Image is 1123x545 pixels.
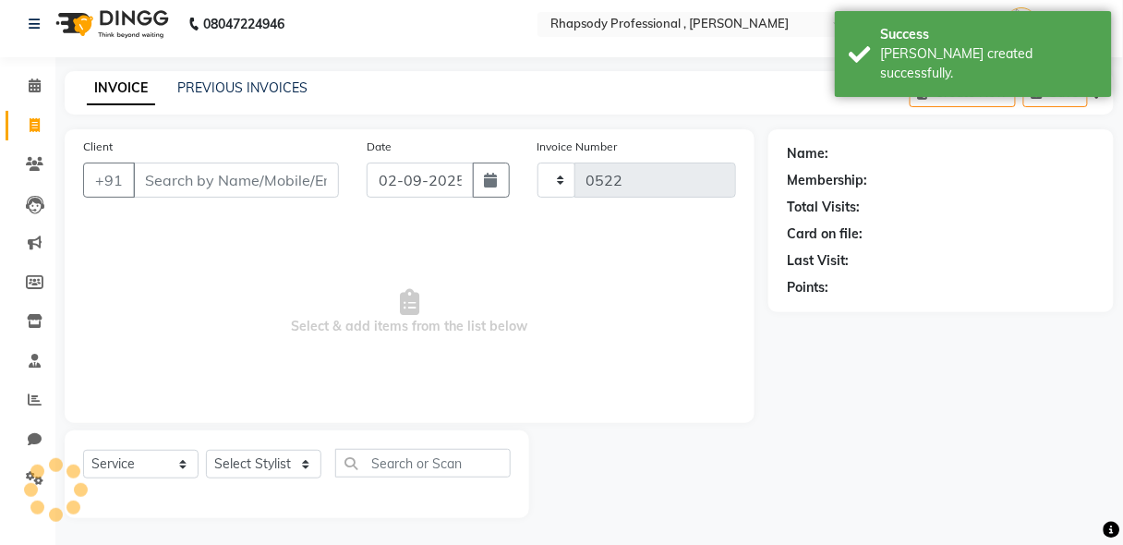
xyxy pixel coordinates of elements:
input: Search by Name/Mobile/Email/Code [133,163,339,198]
div: Points: [787,278,828,297]
label: Invoice Number [537,139,618,155]
div: Success [881,25,1098,44]
div: Membership: [787,171,867,190]
span: Select & add items from the list below [83,220,736,405]
div: Card on file: [787,224,863,244]
a: INVOICE [87,72,155,105]
img: Admin [1006,7,1038,40]
div: Name: [787,144,828,163]
div: Last Visit: [787,251,849,271]
label: Date [367,139,392,155]
button: +91 [83,163,135,198]
div: Total Visits: [787,198,860,217]
label: Client [83,139,113,155]
div: Bill created successfully. [881,44,1098,83]
a: PREVIOUS INVOICES [177,79,308,96]
input: Search or Scan [335,449,511,478]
